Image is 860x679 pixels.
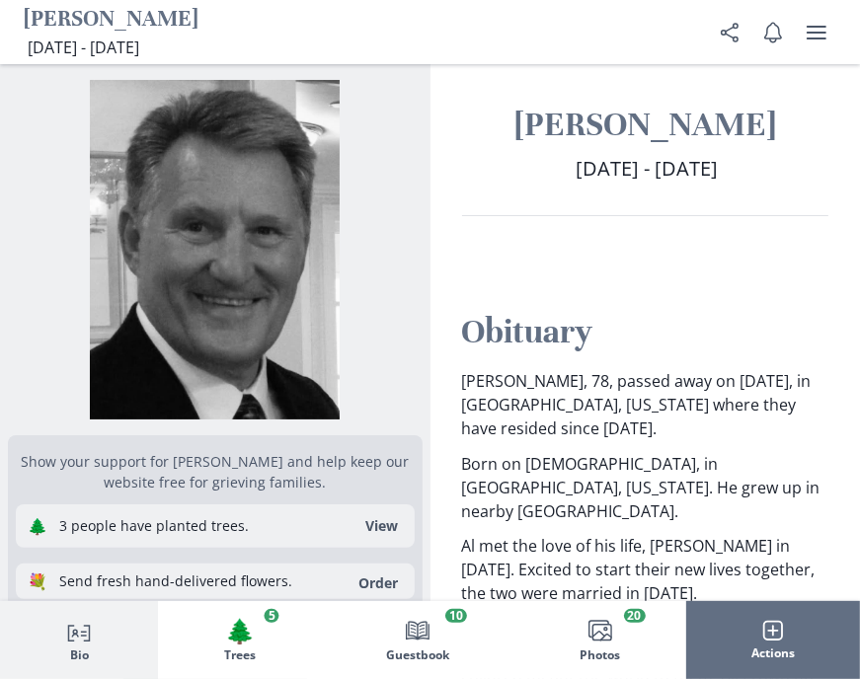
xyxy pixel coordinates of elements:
[462,104,829,146] h1: [PERSON_NAME]
[348,573,411,592] a: Order
[751,646,795,660] span: Actions
[462,311,829,353] h2: Obituary
[386,649,449,663] span: Guestbook
[28,37,139,58] span: [DATE] - [DATE]
[462,452,829,523] p: Born on [DEMOGRAPHIC_DATA], in [GEOGRAPHIC_DATA], [US_STATE]. He grew up in nearby [GEOGRAPHIC_DA...
[265,610,279,624] span: 5
[576,155,718,182] span: [DATE] - [DATE]
[462,534,829,605] p: Al met the love of his life, [PERSON_NAME] in [DATE]. Excited to start their new lives together, ...
[24,80,407,419] img: Photo of Alan
[753,13,793,52] button: Notifications
[462,369,829,440] p: [PERSON_NAME], 78, passed away on [DATE], in [GEOGRAPHIC_DATA], [US_STATE] where they have reside...
[16,451,415,492] p: Show your support for [PERSON_NAME] and help keep our website free for grieving families.
[158,602,320,679] button: Trees
[354,510,411,542] button: View
[686,602,860,679] button: Actions
[445,610,467,624] span: 10
[624,610,646,624] span: 20
[321,602,514,679] button: Guestbook
[580,649,620,663] span: Photos
[24,5,198,36] h1: [PERSON_NAME]
[514,602,685,679] button: Photos
[797,13,836,52] button: user menu
[224,649,256,663] span: Trees
[710,13,749,52] button: Share Obituary
[225,617,255,645] span: Tree
[8,64,423,419] div: Open photos full screen
[70,649,89,663] span: Bio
